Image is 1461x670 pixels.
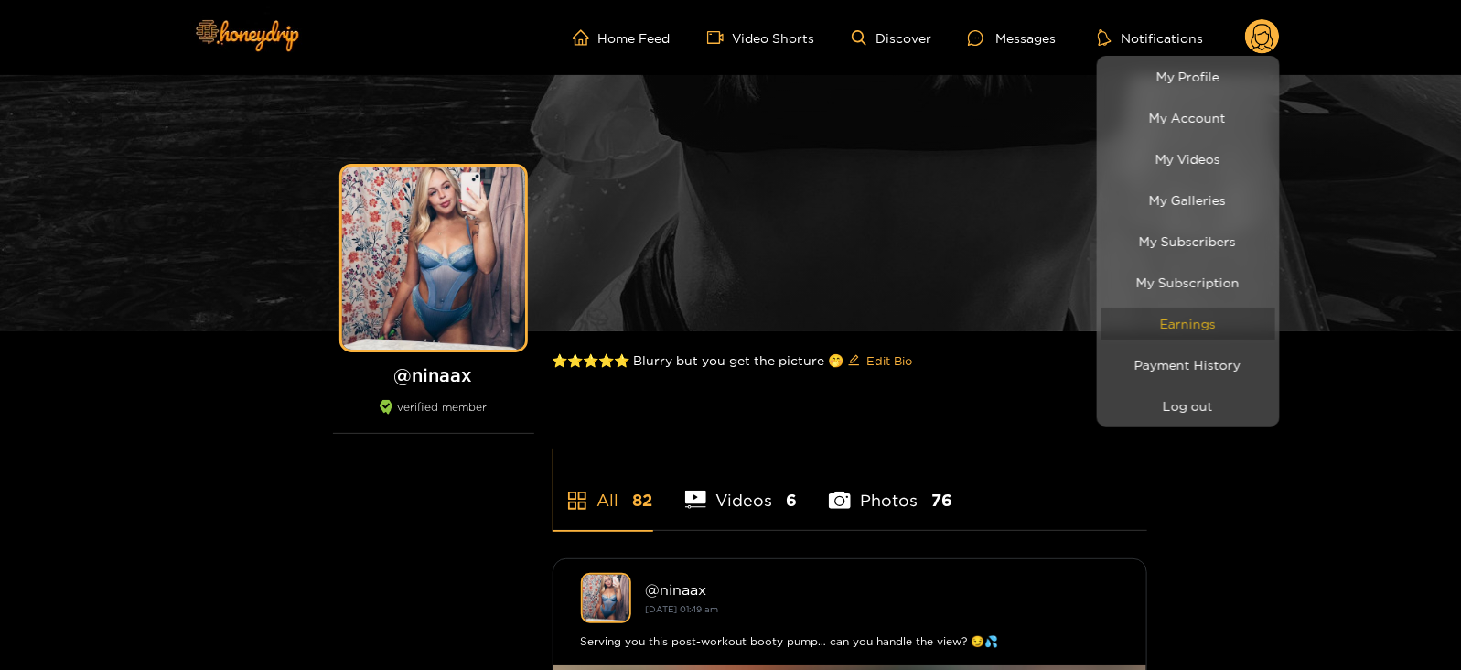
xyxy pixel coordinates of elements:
a: My Videos [1101,143,1275,175]
a: My Subscription [1101,266,1275,298]
a: My Galleries [1101,184,1275,216]
a: Payment History [1101,349,1275,381]
a: My Account [1101,102,1275,134]
a: My Profile [1101,60,1275,92]
button: Log out [1101,390,1275,422]
a: Earnings [1101,308,1275,340]
a: My Subscribers [1101,225,1275,257]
